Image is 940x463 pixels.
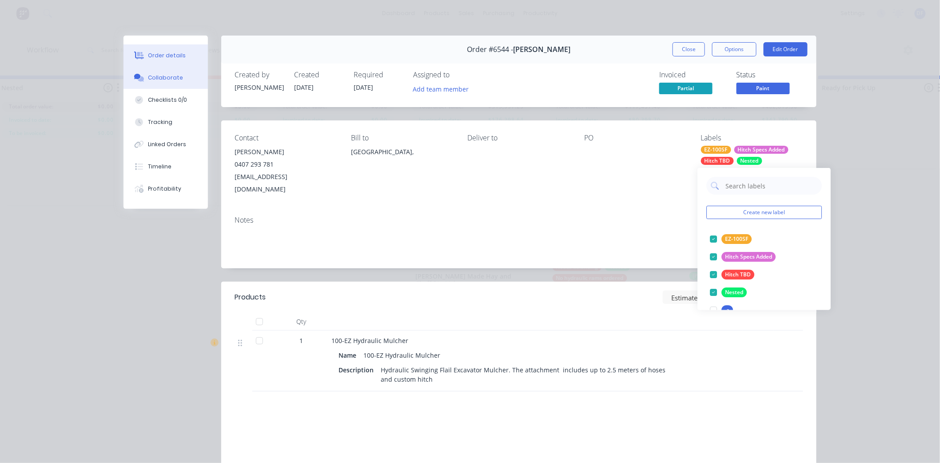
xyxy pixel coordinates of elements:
[408,83,474,95] button: Add team member
[351,146,453,158] div: [GEOGRAPHIC_DATA],
[377,363,673,386] div: Hydraulic Swinging Flail Excavator Mulcher. The attachment includes up to 2.5 meters of hoses and...
[235,146,337,158] div: [PERSON_NAME]
[148,118,173,126] div: Tracking
[123,44,208,67] button: Order details
[659,83,713,94] span: Partial
[722,234,752,244] div: EZ-100SF
[737,83,790,96] button: Paint
[235,134,337,142] div: Contact
[148,163,172,171] div: Timeline
[235,146,337,196] div: [PERSON_NAME]0407 293 781[EMAIL_ADDRESS][DOMAIN_NAME]
[722,287,747,297] div: Nested
[360,349,444,362] div: 100-EZ Hydraulic Mulcher
[294,71,343,79] div: Created
[148,74,183,82] div: Collaborate
[584,134,686,142] div: PO
[734,146,789,154] div: Hitch Specs Added
[148,185,182,193] div: Profitability
[712,42,757,56] button: Options
[707,286,751,299] button: Nested
[467,45,514,54] span: Order #6544 -
[235,292,266,303] div: Products
[737,71,803,79] div: Status
[351,134,453,142] div: Bill to
[707,251,780,263] button: Hitch Specs Added
[294,83,314,92] span: [DATE]
[707,206,822,219] button: Create new label
[413,71,502,79] div: Assigned to
[235,83,283,92] div: [PERSON_NAME]
[701,157,734,165] div: Hitch TBD
[123,111,208,133] button: Tracking
[351,146,453,174] div: [GEOGRAPHIC_DATA],
[722,305,733,315] div: .a
[299,336,303,345] span: 1
[764,42,808,56] button: Edit Order
[123,67,208,89] button: Collaborate
[235,171,337,196] div: [EMAIL_ADDRESS][DOMAIN_NAME]
[123,133,208,156] button: Linked Orders
[235,158,337,171] div: 0407 293 781
[659,71,726,79] div: Invoiced
[148,140,187,148] div: Linked Orders
[148,52,186,60] div: Order details
[123,156,208,178] button: Timeline
[339,363,377,376] div: Description
[123,178,208,200] button: Profitability
[235,216,803,224] div: Notes
[707,268,758,281] button: Hitch TBD
[737,157,762,165] div: Nested
[468,134,570,142] div: Deliver to
[354,83,373,92] span: [DATE]
[701,146,731,154] div: EZ-100SF
[673,42,705,56] button: Close
[514,45,571,54] span: [PERSON_NAME]
[339,349,360,362] div: Name
[725,177,818,195] input: Search labels
[354,71,402,79] div: Required
[707,233,756,245] button: EZ-100SF
[701,134,803,142] div: Labels
[737,83,790,94] span: Paint
[148,96,187,104] div: Checklists 0/0
[331,336,408,345] span: 100-EZ Hydraulic Mulcher
[123,89,208,111] button: Checklists 0/0
[722,270,755,279] div: Hitch TBD
[413,83,474,95] button: Add team member
[275,313,328,331] div: Qty
[722,252,776,262] div: Hitch Specs Added
[235,71,283,79] div: Created by
[707,304,737,316] button: .a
